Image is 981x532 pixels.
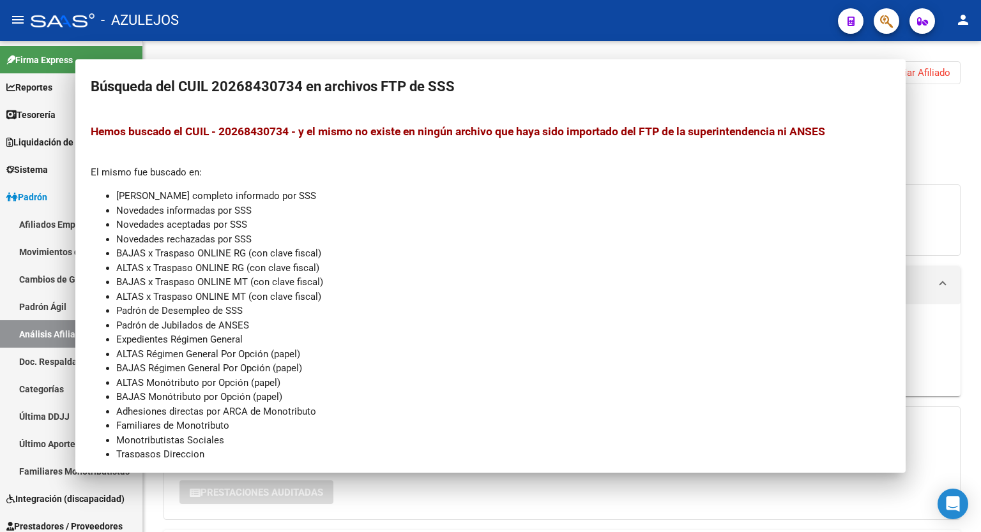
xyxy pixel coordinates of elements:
span: Tesorería [6,108,56,122]
span: Firma Express [6,53,73,67]
li: BAJAS Régimen General Por Opción (papel) [116,361,890,376]
span: Padrón [6,190,47,204]
li: Novedades rechazadas por SSS [116,232,890,247]
span: Liquidación de Convenios [6,135,118,149]
li: Padrón de Desempleo de SSS [116,304,890,318]
li: Padrón de Jubilados de ANSES [116,318,890,333]
span: - AZULEJOS [101,6,179,34]
span: Prestaciones Auditadas [201,487,323,498]
li: Novedades informadas por SSS [116,203,890,218]
li: ALTAS x Traspaso ONLINE RG (con clave fiscal) [116,261,890,276]
li: [PERSON_NAME] completo informado por SSS [116,189,890,203]
li: ALTAS Monótributo por Opción (papel) [116,376,890,390]
li: Monotributistas Sociales [116,433,890,448]
span: Cambiar Afiliado [879,67,950,78]
span: Hemos buscado el CUIL - 20268430734 - y el mismo no existe en ningún archivo que haya sido import... [91,125,825,138]
li: BAJAS Monótributo por Opción (papel) [116,390,890,404]
li: BAJAS x Traspaso ONLINE RG (con clave fiscal) [116,246,890,261]
li: Traspasos Direccion [116,447,890,462]
li: BAJAS x Traspaso ONLINE MT (con clave fiscal) [116,275,890,290]
mat-icon: person [955,12,971,27]
li: Expedientes Régimen General [116,332,890,347]
li: Novedades aceptadas por SSS [116,218,890,232]
mat-icon: menu [10,12,26,27]
span: Integración (discapacidad) [6,492,125,506]
div: Open Intercom Messenger [938,489,968,519]
li: Adhesiones directas por ARCA de Monotributo [116,404,890,419]
li: Familiares de Monotributo [116,418,890,433]
h2: Búsqueda del CUIL 20268430734 en archivos FTP de SSS [91,75,890,99]
span: Reportes [6,80,52,94]
span: Sistema [6,163,48,177]
div: El mismo fue buscado en: [91,123,890,519]
li: ALTAS Régimen General Por Opción (papel) [116,347,890,362]
li: ALTAS x Traspaso ONLINE MT (con clave fiscal) [116,290,890,304]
